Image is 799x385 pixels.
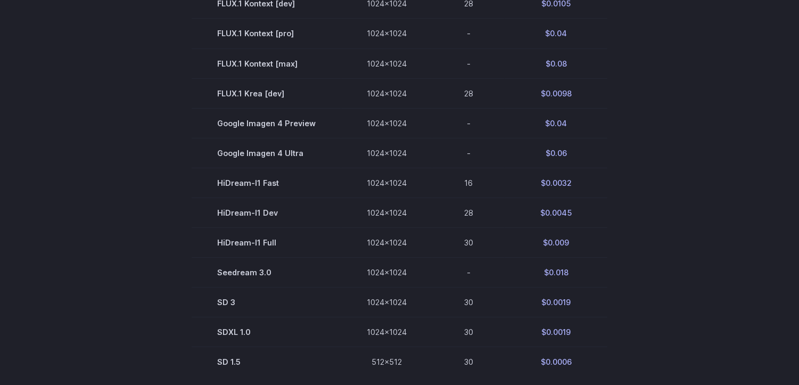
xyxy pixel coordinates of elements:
td: $0.0032 [505,168,607,198]
td: $0.0045 [505,198,607,227]
td: 1024x1024 [341,227,432,257]
td: FLUX.1 Kontext [pro] [192,19,341,48]
td: $0.018 [505,257,607,287]
td: - [432,257,505,287]
td: Google Imagen 4 Ultra [192,138,341,168]
td: 30 [432,287,505,317]
td: $0.009 [505,227,607,257]
td: SD 3 [192,287,341,317]
td: 1024x1024 [341,257,432,287]
td: $0.04 [505,19,607,48]
td: $0.06 [505,138,607,168]
td: 1024x1024 [341,138,432,168]
td: 1024x1024 [341,198,432,227]
td: 512x512 [341,347,432,376]
td: 1024x1024 [341,108,432,138]
td: 1024x1024 [341,317,432,347]
td: $0.0019 [505,287,607,317]
td: HiDream-I1 Full [192,227,341,257]
td: 1024x1024 [341,287,432,317]
td: 1024x1024 [341,48,432,78]
td: 1024x1024 [341,168,432,198]
td: $0.0019 [505,317,607,347]
td: 1024x1024 [341,78,432,108]
td: FLUX.1 Krea [dev] [192,78,341,108]
td: 30 [432,317,505,347]
td: SD 1.5 [192,347,341,376]
td: $0.0006 [505,347,607,376]
td: 28 [432,78,505,108]
td: HiDream-I1 Fast [192,168,341,198]
td: 16 [432,168,505,198]
td: FLUX.1 Kontext [max] [192,48,341,78]
td: $0.0098 [505,78,607,108]
td: 1024x1024 [341,19,432,48]
td: - [432,48,505,78]
td: 30 [432,227,505,257]
td: - [432,138,505,168]
td: Google Imagen 4 Preview [192,108,341,138]
td: SDXL 1.0 [192,317,341,347]
td: 28 [432,198,505,227]
td: $0.08 [505,48,607,78]
td: Seedream 3.0 [192,257,341,287]
td: - [432,19,505,48]
td: 30 [432,347,505,376]
td: - [432,108,505,138]
td: $0.04 [505,108,607,138]
td: HiDream-I1 Dev [192,198,341,227]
